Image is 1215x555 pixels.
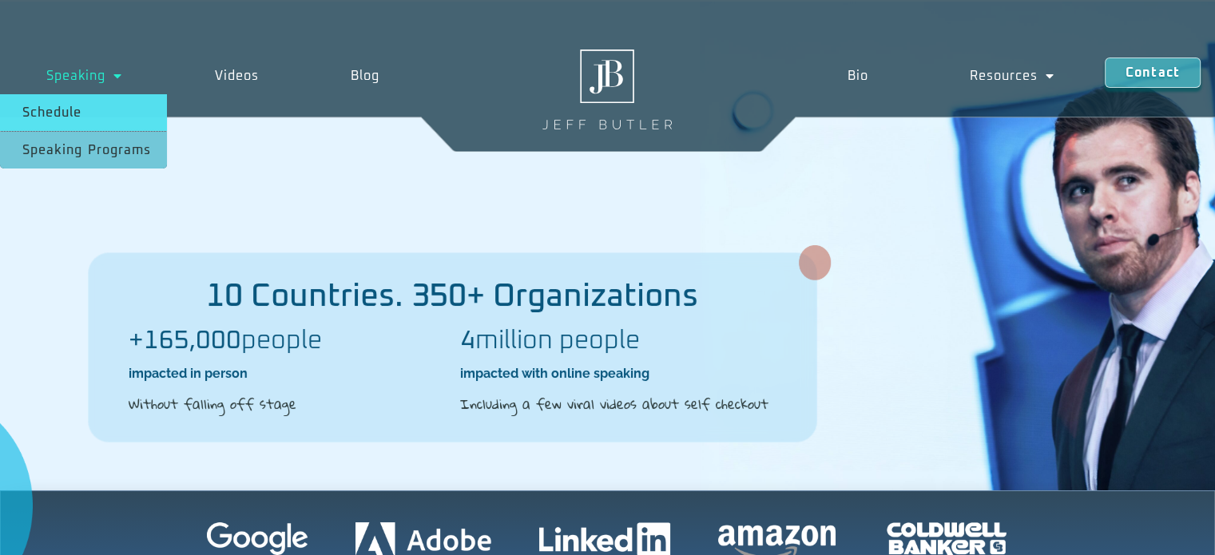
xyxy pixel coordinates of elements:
[304,57,426,94] a: Blog
[129,365,444,383] h2: impacted in person
[797,57,1105,94] nav: Menu
[1126,66,1180,79] span: Contact
[129,328,241,354] b: +165,000
[460,328,475,354] b: 4
[460,365,776,383] h2: impacted with online speaking
[169,57,305,94] a: Videos
[797,57,919,94] a: Bio
[1105,57,1201,88] a: Contact
[460,328,776,354] h2: million people
[89,280,816,312] h2: 10 Countries. 350+ Organizations
[129,328,444,354] h2: people
[919,57,1105,94] a: Resources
